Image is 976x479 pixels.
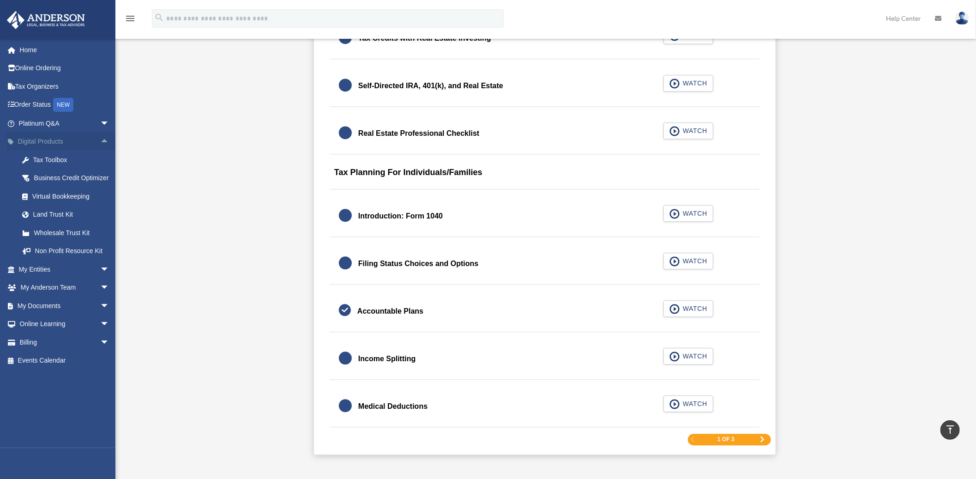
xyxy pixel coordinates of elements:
[32,191,112,202] div: Virtual Bookkeeping
[680,399,707,408] span: WATCH
[358,257,478,270] div: Filing Status Choices and Options
[100,279,119,297] span: arrow_drop_down
[13,169,123,188] a: Business Credit Optimizer
[339,300,750,322] a: Accountable Plans WATCH
[13,224,123,242] a: Wholesale Trust Kit
[6,41,123,59] a: Home
[339,205,750,227] a: Introduction: Form 1040 WATCH
[32,227,112,239] div: Wholesale Trust Kit
[53,98,73,112] div: NEW
[945,424,956,435] i: vertical_align_top
[6,77,123,96] a: Tax Organizers
[358,400,428,413] div: Medical Deductions
[125,13,136,24] i: menu
[6,59,123,78] a: Online Ordering
[663,395,713,412] button: WATCH
[358,79,503,92] div: Self-Directed IRA, 401(k), and Real Estate
[663,205,713,222] button: WATCH
[717,437,735,442] span: 1 of 3
[339,395,750,418] a: Medical Deductions WATCH
[357,305,423,318] div: Accountable Plans
[330,161,759,190] div: Tax Planning For Individuals/Families
[100,133,119,152] span: arrow_drop_up
[663,122,713,139] button: WATCH
[13,187,123,206] a: Virtual Bookkeeping
[680,352,707,361] span: WATCH
[680,126,707,135] span: WATCH
[940,420,960,440] a: vertical_align_top
[32,245,112,257] div: Non Profit Resource Kit
[6,260,123,279] a: My Entitiesarrow_drop_down
[13,206,123,224] a: Land Trust Kit
[100,297,119,315] span: arrow_drop_down
[32,209,112,220] div: Land Trust Kit
[680,79,707,88] span: WATCH
[100,333,119,352] span: arrow_drop_down
[6,114,123,133] a: Platinum Q&Aarrow_drop_down
[663,300,713,317] button: WATCH
[100,114,119,133] span: arrow_drop_down
[339,348,750,370] a: Income Splitting WATCH
[6,333,123,352] a: Billingarrow_drop_down
[32,154,112,166] div: Tax Toolbox
[6,297,123,315] a: My Documentsarrow_drop_down
[358,210,443,223] div: Introduction: Form 1040
[680,209,707,218] span: WATCH
[339,253,750,275] a: Filing Status Choices and Options WATCH
[680,256,707,266] span: WATCH
[100,260,119,279] span: arrow_drop_down
[955,12,969,25] img: User Pic
[6,96,123,115] a: Order StatusNEW
[13,151,123,169] a: Tax Toolbox
[339,75,750,97] a: Self-Directed IRA, 401(k), and Real Estate WATCH
[6,133,123,151] a: Digital Productsarrow_drop_up
[154,12,164,23] i: search
[358,352,416,365] div: Income Splitting
[4,11,88,29] img: Anderson Advisors Platinum Portal
[663,253,713,269] button: WATCH
[680,304,707,313] span: WATCH
[358,127,479,140] div: Real Estate Professional Checklist
[125,16,136,24] a: menu
[6,315,123,333] a: Online Learningarrow_drop_down
[759,436,765,443] a: Next Page
[339,122,750,145] a: Real Estate Professional Checklist WATCH
[663,75,713,91] button: WATCH
[13,242,123,261] a: Non Profit Resource Kit
[663,348,713,364] button: WATCH
[100,315,119,334] span: arrow_drop_down
[32,172,112,184] div: Business Credit Optimizer
[6,352,123,370] a: Events Calendar
[6,279,123,297] a: My Anderson Teamarrow_drop_down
